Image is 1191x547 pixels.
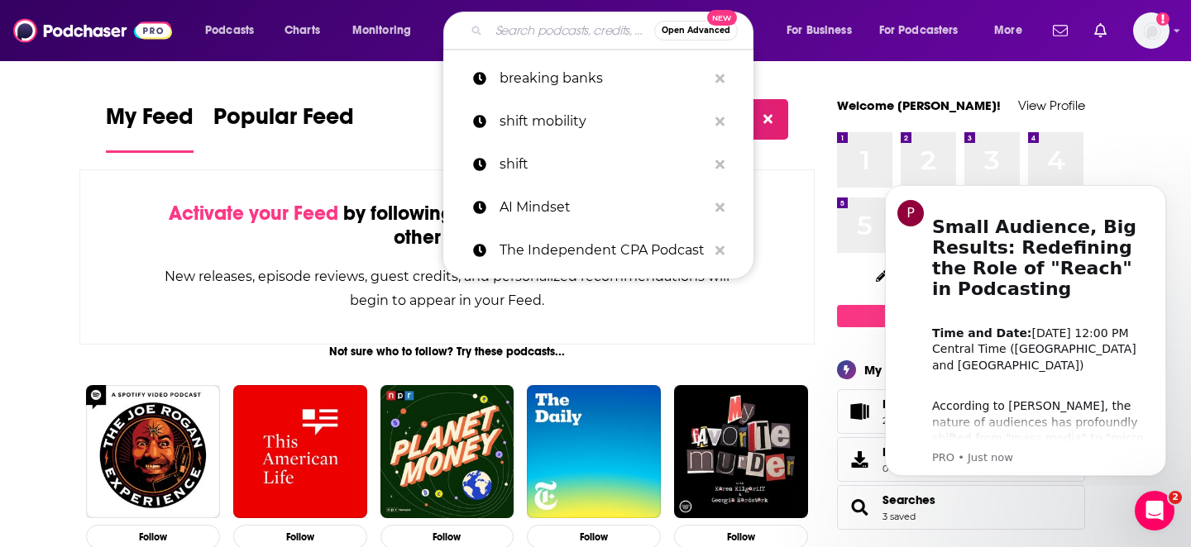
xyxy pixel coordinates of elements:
[1135,491,1174,530] iframe: Intercom live chat
[500,186,707,229] p: AI Mindset
[837,437,1085,482] a: Exports
[1133,12,1169,49] span: Logged in as morganm92295
[843,400,876,423] a: Lists
[13,15,172,46] img: Podchaser - Follow, Share and Rate Podcasts
[169,201,338,226] span: Activate your Feed
[1169,491,1182,504] span: 2
[352,19,411,42] span: Monitoring
[860,170,1191,486] iframe: Intercom notifications message
[380,385,514,519] img: Planet Money
[443,100,753,143] a: shift mobility
[205,19,254,42] span: Podcasts
[163,202,731,250] div: by following Podcasts, Creators, Lists, and other Users!
[882,492,935,507] a: Searches
[489,17,654,44] input: Search podcasts, credits, & more...
[500,57,707,100] p: breaking banks
[233,385,367,519] img: This American Life
[500,100,707,143] p: shift mobility
[837,98,1001,113] a: Welcome [PERSON_NAME]!
[1156,12,1169,26] svg: Add a profile image
[527,385,661,519] img: The Daily
[1133,12,1169,49] img: User Profile
[843,448,876,471] span: Exports
[106,102,194,140] span: My Feed
[500,229,707,272] p: The Independent CPA Podcast
[868,17,983,44] button: open menu
[443,143,753,186] a: shift
[662,26,730,35] span: Open Advanced
[1046,17,1074,45] a: Show notifications dropdown
[787,19,852,42] span: For Business
[213,102,354,140] span: Popular Feed
[707,10,737,26] span: New
[654,21,738,40] button: Open AdvancedNew
[86,385,220,519] img: The Joe Rogan Experience
[443,57,753,100] a: breaking banks
[274,17,330,44] a: Charts
[213,102,354,153] a: Popular Feed
[1018,98,1085,113] a: View Profile
[882,511,916,522] a: 3 saved
[163,264,731,312] div: New releases, episode reviews, guest credits, and personalized recommendations will begin to appe...
[341,17,433,44] button: open menu
[500,143,707,186] p: shift
[1133,12,1169,49] button: Show profile menu
[443,186,753,229] a: AI Mindset
[837,305,1085,327] a: Create My Top 8
[106,102,194,153] a: My Feed
[674,385,808,519] img: My Favorite Murder with Karen Kilgariff and Georgia Hardstark
[443,229,753,272] a: The Independent CPA Podcast
[837,389,1085,434] span: Lists
[79,345,815,359] div: Not sure who to follow? Try these podcasts...
[459,12,769,50] div: Search podcasts, credits, & more...
[194,17,275,44] button: open menu
[843,496,876,519] a: Searches
[837,485,1085,530] span: Searches
[285,19,320,42] span: Charts
[994,19,1022,42] span: More
[1088,17,1113,45] a: Show notifications dropdown
[983,17,1043,44] button: open menu
[775,17,873,44] button: open menu
[879,19,959,42] span: For Podcasters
